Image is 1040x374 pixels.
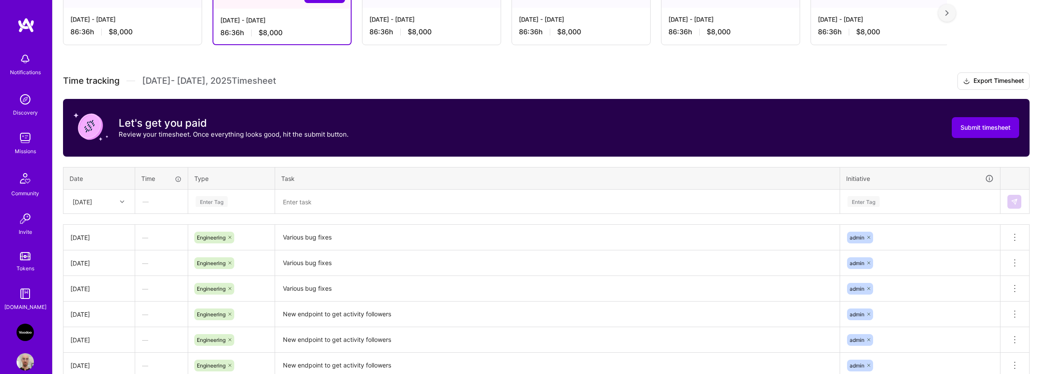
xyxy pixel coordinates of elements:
div: [DOMAIN_NAME] [4,302,47,312]
img: tokens [20,252,30,260]
div: — [135,328,188,351]
img: User Avatar [17,353,34,371]
div: Invite [19,227,32,236]
div: [DATE] - [DATE] [519,15,643,24]
div: [DATE] [70,284,128,293]
div: 86:36 h [519,27,643,36]
span: [DATE] - [DATE] , 2025 Timesheet [142,75,276,86]
span: Time tracking [63,75,120,86]
div: [DATE] - [DATE] [668,15,793,24]
div: Notifications [10,68,41,77]
div: Missions [15,147,36,156]
div: 86:36 h [668,27,793,36]
div: [DATE] - [DATE] [70,15,195,24]
div: — [135,226,188,249]
img: bell [17,50,34,68]
div: Community [11,189,39,198]
button: Export Timesheet [957,72,1030,90]
div: [DATE] - [DATE] [220,16,344,25]
span: $8,000 [557,27,581,36]
button: Submit timesheet [952,117,1019,138]
span: Engineering [197,362,226,369]
span: admin [850,285,864,292]
img: right [945,10,949,16]
span: admin [850,260,864,266]
div: Enter Tag [196,195,228,208]
span: $8,000 [259,28,282,37]
th: Task [275,167,840,190]
i: icon Chevron [120,200,124,204]
div: [DATE] [70,233,128,242]
img: VooDoo (BeReal): Engineering Execution Squad [17,324,34,341]
div: — [135,252,188,275]
div: [DATE] - [DATE] [818,15,942,24]
span: $8,000 [856,27,880,36]
a: User Avatar [14,353,36,371]
span: $8,000 [707,27,731,36]
img: Community [15,168,36,189]
div: [DATE] - [DATE] [369,15,494,24]
div: [DATE] [70,361,128,370]
div: Enter Tag [847,195,880,208]
div: — [136,190,187,213]
textarea: Various bug fixes [276,226,839,249]
span: Engineering [197,311,226,318]
span: admin [850,311,864,318]
a: VooDoo (BeReal): Engineering Execution Squad [14,324,36,341]
img: Submit [1011,198,1018,205]
textarea: Various bug fixes [276,251,839,275]
span: Engineering [197,234,226,241]
span: Engineering [197,260,226,266]
div: Discovery [13,108,38,117]
img: Invite [17,210,34,227]
span: admin [850,337,864,343]
img: guide book [17,285,34,302]
div: [DATE] [70,310,128,319]
th: Type [188,167,275,190]
img: teamwork [17,129,34,147]
div: — [135,303,188,326]
div: — [135,277,188,300]
span: admin [850,362,864,369]
div: Tokens [17,264,34,273]
textarea: Various bug fixes [276,277,839,301]
span: Engineering [197,337,226,343]
img: logo [17,17,35,33]
span: $8,000 [408,27,432,36]
span: $8,000 [109,27,133,36]
span: Engineering [197,285,226,292]
div: 86:36 h [818,27,942,36]
div: 86:36 h [220,28,344,37]
div: [DATE] [70,335,128,344]
div: [DATE] [70,259,128,268]
textarea: New endpoint to get activity followers [276,328,839,352]
textarea: New endpoint to get activity followers [276,302,839,326]
div: Time [141,174,182,183]
span: Submit timesheet [960,123,1010,132]
img: discovery [17,91,34,108]
div: 86:36 h [369,27,494,36]
i: icon Download [963,77,970,86]
img: coin [73,109,108,144]
div: 86:36 h [70,27,195,36]
span: admin [850,234,864,241]
div: [DATE] [73,197,92,206]
p: Review your timesheet. Once everything looks good, hit the submit button. [119,130,349,139]
h3: Let's get you paid [119,117,349,130]
th: Date [63,167,135,190]
div: Initiative [846,174,994,184]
